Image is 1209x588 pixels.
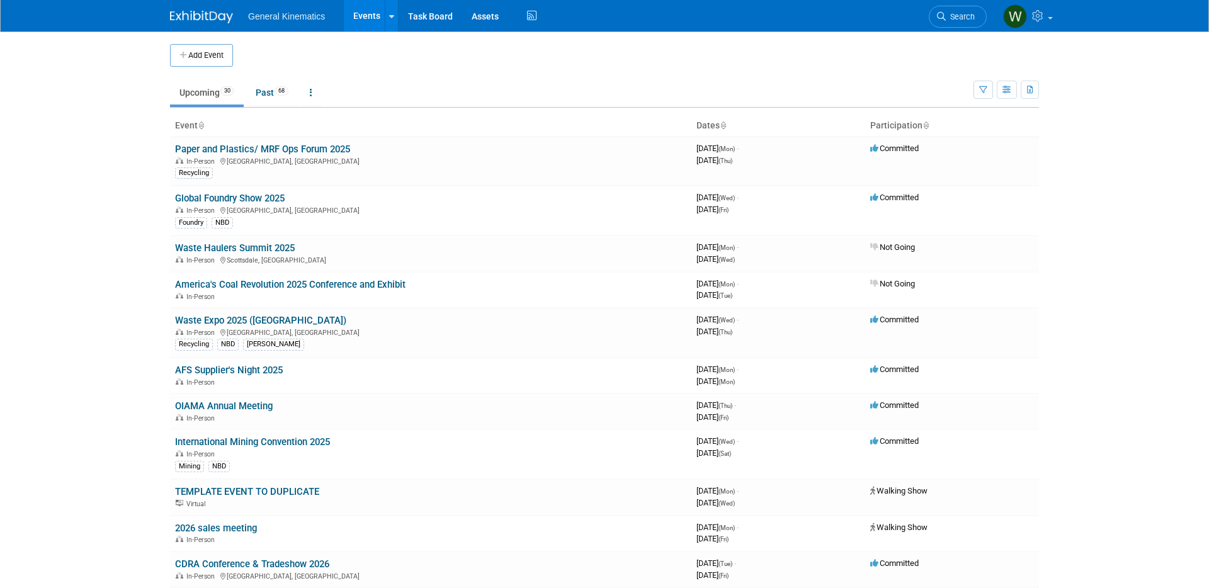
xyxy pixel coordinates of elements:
img: Whitney Swanson [1003,4,1027,28]
span: (Sat) [718,450,731,457]
a: Waste Expo 2025 ([GEOGRAPHIC_DATA]) [175,315,346,326]
span: (Tue) [718,560,732,567]
span: Committed [870,436,919,446]
a: Sort by Start Date [720,120,726,130]
span: [DATE] [696,570,729,580]
span: (Mon) [718,488,735,495]
span: [DATE] [696,315,739,324]
span: 30 [220,86,234,96]
span: (Fri) [718,536,729,543]
span: [DATE] [696,205,729,214]
a: OIAMA Annual Meeting [175,400,273,412]
div: Foundry [175,217,207,229]
a: Upcoming30 [170,81,244,105]
span: [DATE] [696,365,739,374]
a: Waste Haulers Summit 2025 [175,242,295,254]
span: [DATE] [696,486,739,495]
img: In-Person Event [176,572,183,579]
a: Past68 [246,81,298,105]
span: - [734,558,736,568]
span: (Wed) [718,500,735,507]
span: In-Person [186,157,219,166]
span: [DATE] [696,534,729,543]
img: In-Person Event [176,414,183,421]
a: TEMPLATE EVENT TO DUPLICATE [175,486,319,497]
span: (Fri) [718,206,729,213]
img: In-Person Event [176,256,183,263]
span: Walking Show [870,523,928,532]
a: Sort by Participation Type [922,120,929,130]
a: Search [929,6,987,28]
a: International Mining Convention 2025 [175,436,330,448]
span: [DATE] [696,279,739,288]
span: 68 [275,86,288,96]
span: [DATE] [696,436,739,446]
div: Recycling [175,339,213,350]
div: [GEOGRAPHIC_DATA], [GEOGRAPHIC_DATA] [175,205,686,215]
a: 2026 sales meeting [175,523,257,534]
span: (Thu) [718,157,732,164]
span: (Mon) [718,145,735,152]
span: (Tue) [718,292,732,299]
img: In-Person Event [176,157,183,164]
span: (Fri) [718,572,729,579]
div: [GEOGRAPHIC_DATA], [GEOGRAPHIC_DATA] [175,327,686,337]
img: In-Person Event [176,536,183,542]
span: Not Going [870,279,915,288]
div: [GEOGRAPHIC_DATA], [GEOGRAPHIC_DATA] [175,570,686,580]
span: In-Person [186,536,219,544]
span: Not Going [870,242,915,252]
img: ExhibitDay [170,11,233,23]
img: In-Person Event [176,206,183,213]
a: Sort by Event Name [198,120,204,130]
span: - [737,242,739,252]
span: (Mon) [718,378,735,385]
span: Virtual [186,500,209,508]
span: In-Person [186,572,219,580]
span: Committed [870,365,919,374]
a: Paper and Plastics/ MRF Ops Forum 2025 [175,144,350,155]
th: Dates [691,115,865,137]
span: Committed [870,144,919,153]
span: (Wed) [718,195,735,201]
div: Mining [175,461,204,472]
span: (Mon) [718,524,735,531]
span: [DATE] [696,523,739,532]
span: [DATE] [696,400,736,410]
img: In-Person Event [176,450,183,456]
div: [GEOGRAPHIC_DATA], [GEOGRAPHIC_DATA] [175,155,686,166]
span: - [737,315,739,324]
span: [DATE] [696,376,735,386]
a: CDRA Conference & Tradeshow 2026 [175,558,329,570]
span: [DATE] [696,254,735,264]
span: [DATE] [696,155,732,165]
span: Committed [870,315,919,324]
span: Committed [870,193,919,202]
div: Scottsdale, [GEOGRAPHIC_DATA] [175,254,686,264]
span: In-Person [186,378,219,387]
span: [DATE] [696,144,739,153]
a: Global Foundry Show 2025 [175,193,285,204]
span: Committed [870,400,919,410]
span: [DATE] [696,558,736,568]
span: [DATE] [696,448,731,458]
span: (Wed) [718,256,735,263]
img: Virtual Event [176,500,183,506]
div: NBD [217,339,239,350]
div: NBD [208,461,230,472]
span: (Wed) [718,438,735,445]
a: America's Coal Revolution 2025 Conference and Exhibit [175,279,406,290]
a: AFS Supplier's Night 2025 [175,365,283,376]
span: (Wed) [718,317,735,324]
img: In-Person Event [176,329,183,335]
span: - [737,193,739,202]
span: - [734,400,736,410]
div: [PERSON_NAME] [243,339,304,350]
span: [DATE] [696,290,732,300]
span: In-Person [186,293,219,301]
span: [DATE] [696,193,739,202]
span: - [737,365,739,374]
span: [DATE] [696,498,735,507]
span: [DATE] [696,242,739,252]
span: (Fri) [718,414,729,421]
